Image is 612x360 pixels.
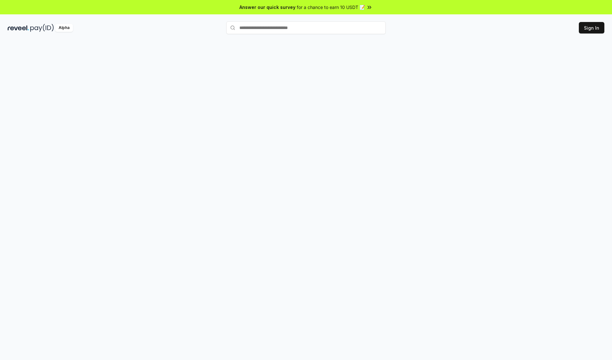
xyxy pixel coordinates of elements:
img: reveel_dark [8,24,29,32]
img: pay_id [30,24,54,32]
button: Sign In [579,22,604,33]
span: Answer our quick survey [239,4,295,11]
div: Alpha [55,24,73,32]
span: for a chance to earn 10 USDT 📝 [297,4,365,11]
